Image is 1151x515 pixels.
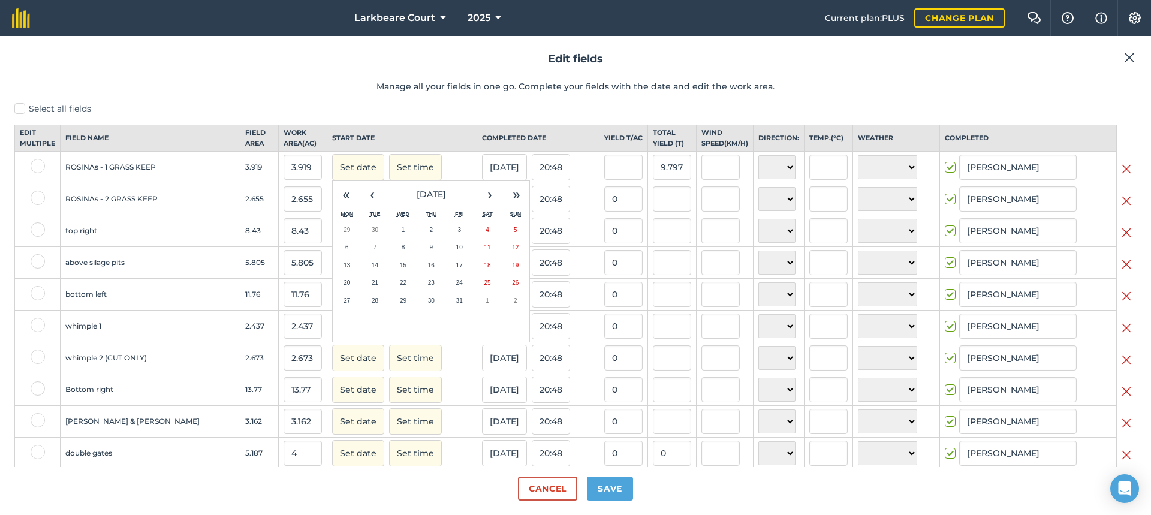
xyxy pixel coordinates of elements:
td: bottom left [61,279,240,311]
abbr: 1 November 2025 [486,297,489,304]
abbr: 20 October 2025 [344,279,350,286]
th: Edit multiple [15,125,61,152]
button: 20:48 [532,440,570,466]
abbr: 2 November 2025 [514,297,517,304]
button: Set date [332,440,384,466]
img: svg+xml;base64,PHN2ZyB4bWxucz0iaHR0cDovL3d3dy53My5vcmcvMjAwMC9zdmciIHdpZHRoPSIyMiIgaGVpZ2h0PSIzMC... [1122,448,1131,462]
abbr: 31 October 2025 [456,297,463,304]
button: 10 October 2025 [445,239,474,257]
abbr: 12 October 2025 [512,244,519,251]
abbr: 23 October 2025 [428,279,435,286]
abbr: 2 October 2025 [430,227,433,233]
img: svg+xml;base64,PHN2ZyB4bWxucz0iaHR0cDovL3d3dy53My5vcmcvMjAwMC9zdmciIHdpZHRoPSIyMiIgaGVpZ2h0PSIzMC... [1124,50,1135,65]
img: svg+xml;base64,PHN2ZyB4bWxucz0iaHR0cDovL3d3dy53My5vcmcvMjAwMC9zdmciIHdpZHRoPSIyMiIgaGVpZ2h0PSIzMC... [1122,321,1131,335]
button: 20:48 [532,313,570,339]
button: 6 October 2025 [333,239,361,257]
abbr: 29 September 2025 [344,227,350,233]
td: 8.43 [240,215,279,247]
button: 20 October 2025 [333,274,361,292]
abbr: 5 October 2025 [514,227,517,233]
td: above silage pits [61,247,240,279]
abbr: 21 October 2025 [372,279,378,286]
button: Set time [389,440,442,466]
button: ‹ [359,181,385,207]
abbr: 6 October 2025 [345,244,349,251]
button: Set time [389,408,442,435]
th: Field name [61,125,240,152]
button: Set date [332,154,384,180]
img: svg+xml;base64,PHN2ZyB4bWxucz0iaHR0cDovL3d3dy53My5vcmcvMjAwMC9zdmciIHdpZHRoPSIyMiIgaGVpZ2h0PSIzMC... [1122,353,1131,367]
th: Weather [853,125,940,152]
td: 2.673 [240,342,279,374]
abbr: 15 October 2025 [400,262,406,269]
abbr: 16 October 2025 [428,262,435,269]
td: 3.919 [240,152,279,183]
td: whimple 2 (CUT ONLY) [61,342,240,374]
button: 20:48 [532,377,570,403]
button: 29 September 2025 [333,221,361,239]
button: 24 October 2025 [445,274,474,292]
img: svg+xml;base64,PHN2ZyB4bWxucz0iaHR0cDovL3d3dy53My5vcmcvMjAwMC9zdmciIHdpZHRoPSIyMiIgaGVpZ2h0PSIzMC... [1122,257,1131,272]
img: A cog icon [1128,12,1142,24]
abbr: 30 September 2025 [372,227,378,233]
img: svg+xml;base64,PHN2ZyB4bWxucz0iaHR0cDovL3d3dy53My5vcmcvMjAwMC9zdmciIHdpZHRoPSIyMiIgaGVpZ2h0PSIzMC... [1122,194,1131,208]
a: Change plan [914,8,1005,28]
button: 23 October 2025 [417,274,445,292]
button: 2 November 2025 [501,292,529,310]
button: 3 October 2025 [445,221,474,239]
abbr: Friday [455,211,464,217]
button: [DATE] [482,154,527,180]
abbr: 17 October 2025 [456,262,463,269]
abbr: Thursday [426,211,437,217]
button: 7 October 2025 [361,239,389,257]
td: 3.162 [240,406,279,438]
abbr: 28 October 2025 [372,297,378,304]
img: A question mark icon [1060,12,1075,24]
img: fieldmargin Logo [12,8,30,28]
span: 2025 [468,11,490,25]
button: 31 October 2025 [445,292,474,310]
abbr: 14 October 2025 [372,262,378,269]
h2: Edit fields [14,50,1137,68]
button: › [477,181,503,207]
button: 20:48 [532,186,570,212]
abbr: 27 October 2025 [344,297,350,304]
th: Completed date [477,125,599,152]
button: 2 October 2025 [417,221,445,239]
abbr: 19 October 2025 [512,262,519,269]
button: Set time [389,345,442,371]
p: Manage all your fields in one go. Complete your fields with the date and edit the work area. [14,80,1137,93]
img: Two speech bubbles overlapping with the left bubble in the forefront [1027,12,1041,24]
span: Current plan : PLUS [825,11,905,25]
abbr: 26 October 2025 [512,279,519,286]
button: Set time [389,154,442,180]
th: Start date [327,125,477,152]
button: 29 October 2025 [389,292,417,310]
abbr: 11 October 2025 [484,244,490,251]
button: 20:48 [532,281,570,308]
button: Set date [332,345,384,371]
button: 1 November 2025 [474,292,502,310]
button: 14 October 2025 [361,257,389,275]
button: 27 October 2025 [333,292,361,310]
button: [DATE] [482,345,527,371]
abbr: Wednesday [397,211,409,217]
button: 30 October 2025 [417,292,445,310]
img: svg+xml;base64,PHN2ZyB4bWxucz0iaHR0cDovL3d3dy53My5vcmcvMjAwMC9zdmciIHdpZHRoPSIyMiIgaGVpZ2h0PSIzMC... [1122,162,1131,176]
abbr: 13 October 2025 [344,262,350,269]
button: Set date [332,377,384,403]
button: 20:48 [532,408,570,435]
abbr: Saturday [482,211,492,217]
abbr: Sunday [510,211,521,217]
button: [DATE] [482,408,527,435]
button: 8 October 2025 [389,239,417,257]
button: 20:48 [532,154,570,180]
th: Direction: [754,125,805,152]
th: Completed [939,125,1116,152]
abbr: 22 October 2025 [400,279,406,286]
button: » [503,181,529,207]
button: 1 October 2025 [389,221,417,239]
span: Larkbeare Court [354,11,435,25]
abbr: 4 October 2025 [486,227,489,233]
abbr: 29 October 2025 [400,297,406,304]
